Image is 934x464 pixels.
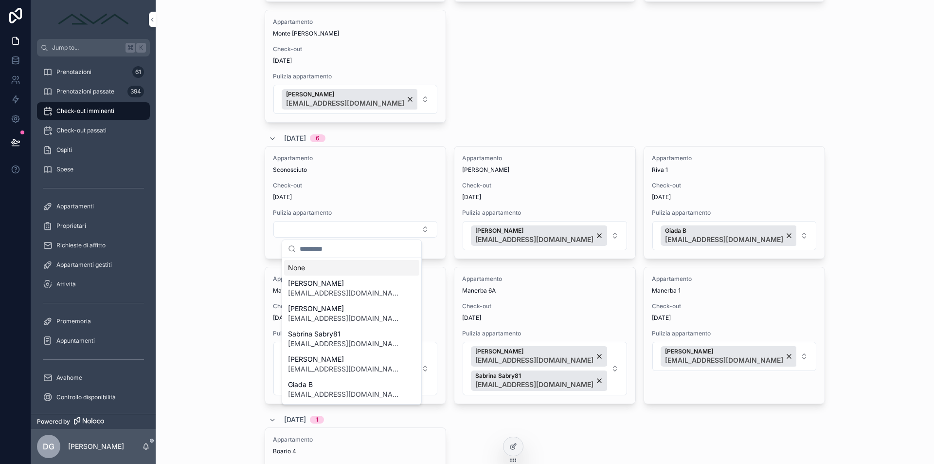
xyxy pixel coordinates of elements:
span: [DATE] [462,193,627,201]
span: Avahome [56,374,82,382]
a: Powered by [31,414,156,429]
p: [PERSON_NAME] [68,442,124,451]
span: Ospiti [56,146,72,154]
span: Monte [PERSON_NAME] [273,30,438,37]
span: Check-out imminenti [56,107,114,115]
div: None [284,260,419,276]
span: Pulizia appartamento [273,209,438,217]
span: [DATE] [273,57,438,65]
span: Prenotazioni passate [56,88,114,95]
span: Check-out passati [56,127,107,134]
span: Pulizia appartamento [652,209,817,217]
span: Check-out [652,302,817,310]
span: Manerba 1 [652,287,817,295]
span: [EMAIL_ADDRESS][DOMAIN_NAME] [475,380,593,390]
a: Richieste di affitto [37,237,150,254]
span: [EMAIL_ADDRESS][DOMAIN_NAME] [288,390,404,399]
div: scrollable content [31,56,156,414]
span: Check-out [273,45,438,53]
span: [PERSON_NAME] [288,278,404,288]
span: [DATE] [284,133,306,143]
a: AppartamentoSconosciutoCheck-out[DATE]Pulizia appartamentoSelect Button [265,146,446,259]
span: [PERSON_NAME] [475,227,593,235]
div: 394 [127,86,144,97]
span: [EMAIL_ADDRESS][DOMAIN_NAME] [475,355,593,365]
span: Giada B [665,227,783,235]
span: Check-out [462,302,627,310]
button: Unselect 4 [282,89,418,110]
a: Appartamenti gestiti [37,256,150,274]
button: Unselect 5 [661,225,797,246]
button: Select Button [273,221,437,238]
button: Unselect 10 [471,346,608,367]
a: Check-out imminenti [37,102,150,120]
span: [DATE] [462,314,627,322]
span: Proprietari [56,222,86,230]
span: Sconosciuto [273,166,438,174]
button: Select Button [273,85,437,114]
span: Appartamenti [56,203,94,210]
span: Appartamenti gestiti [56,261,112,269]
button: Unselect 10 [661,346,797,367]
span: [EMAIL_ADDRESS][DOMAIN_NAME] [665,235,783,244]
span: Pulizia appartamento [652,330,817,337]
a: AppartamentoManerba 7Check-out[DATE]Pulizia appartamentoSelect Button [265,267,446,404]
a: Appartamento[PERSON_NAME]Check-out[DATE]Pulizia appartamentoSelect Button [454,146,635,259]
span: Check-out [652,182,817,189]
a: Avahome [37,369,150,387]
a: AppartamentoMonte [PERSON_NAME]Check-out[DATE]Pulizia appartamentoSelect Button [265,10,446,123]
span: Richieste di affitto [56,241,106,249]
span: Appuntamenti [56,337,95,345]
span: Manerba 7 [273,287,438,295]
a: Check-out passati [37,122,150,139]
span: Boario 4 [273,447,438,455]
a: Prenotazioni61 [37,63,150,81]
span: Pulizia appartamento [462,209,627,217]
span: [PERSON_NAME] [475,348,593,355]
span: Sabrina Sabry81 [288,329,404,339]
button: Select Button [652,221,816,250]
span: [DATE] [273,314,438,322]
span: Powered by [37,418,70,426]
span: Spese [56,166,73,173]
img: App logo [54,12,132,27]
div: 1 [316,416,318,424]
a: AppartamentoManerba 1Check-out[DATE]Pulizia appartamentoSelect Button [644,267,825,404]
span: [EMAIL_ADDRESS][DOMAIN_NAME] [475,235,593,244]
span: Check-out [273,302,438,310]
span: [EMAIL_ADDRESS][DOMAIN_NAME] [288,314,404,323]
span: Controllo disponibilità [56,393,116,401]
a: Ospiti [37,141,150,159]
span: Promemoria [56,317,91,325]
span: Pulizia appartamento [462,330,627,337]
span: [EMAIL_ADDRESS][DOMAIN_NAME] [286,98,404,108]
span: Appartamento [652,154,817,162]
span: Appartamento [462,154,627,162]
span: Check-out [462,182,627,189]
button: Select Button [652,342,816,371]
span: Pulizia appartamento [273,330,438,337]
span: Riva 1 [652,166,817,174]
span: [PERSON_NAME] [286,91,404,98]
div: 6 [316,134,320,142]
span: Appartamento [273,18,438,26]
button: Jump to...K [37,39,150,56]
a: Attività [37,276,150,293]
span: [PERSON_NAME] [288,354,404,364]
a: Proprietari [37,217,150,235]
a: Spese [37,161,150,178]
span: [DATE] [652,193,817,201]
span: [DATE] [273,193,438,201]
span: Sabrina Sabry81 [475,372,593,380]
span: [PERSON_NAME] [665,348,783,355]
a: Prenotazioni passate394 [37,83,150,100]
span: Giada B [288,380,404,390]
span: [EMAIL_ADDRESS][DOMAIN_NAME] [665,355,783,365]
button: Select Button [273,342,437,395]
div: Suggestions [282,258,421,404]
span: Appartamento [273,275,438,283]
span: K [137,44,145,52]
a: Promemoria [37,313,150,330]
a: AppartamentoManerba 6ACheck-out[DATE]Pulizia appartamentoSelect Button [454,267,635,404]
a: AppartamentoRiva 1Check-out[DATE]Pulizia appartamentoSelect Button [644,146,825,259]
